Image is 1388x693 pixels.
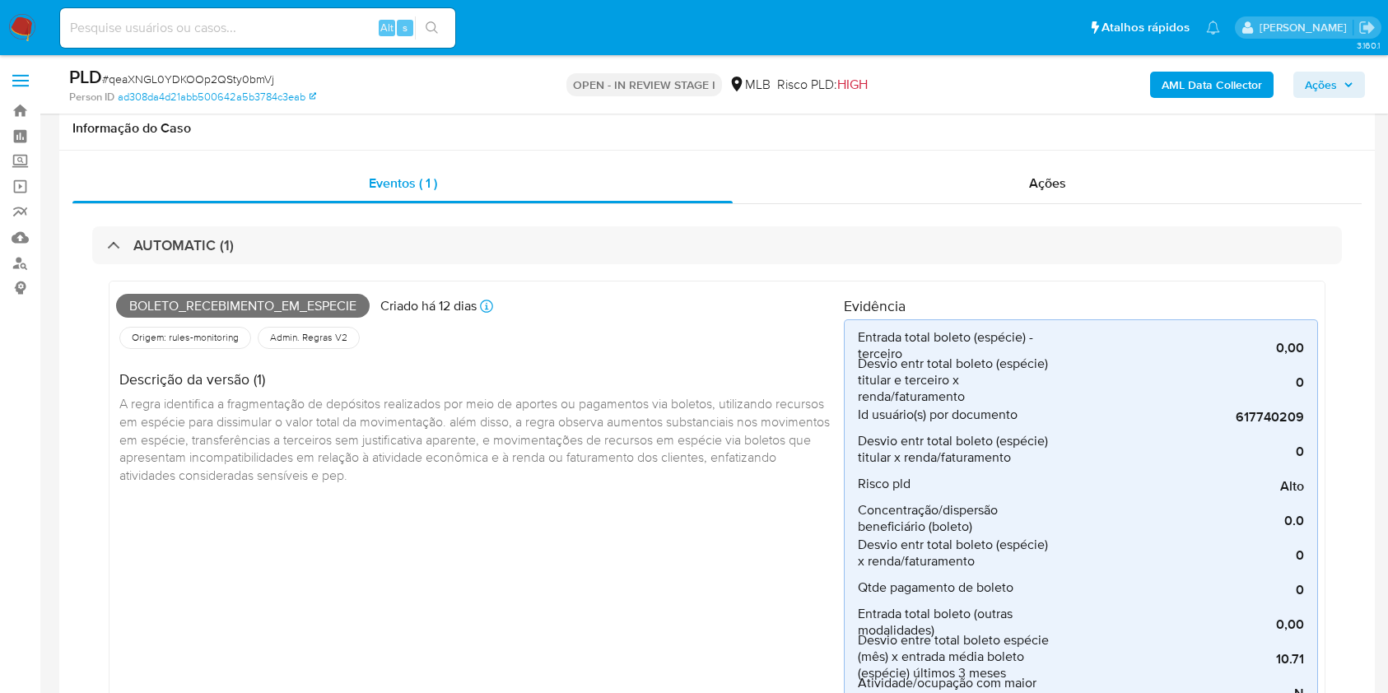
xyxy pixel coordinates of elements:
[1305,72,1337,98] span: Ações
[1260,20,1353,35] p: lucas.barboza@mercadolivre.com
[268,331,349,344] span: Admin. Regras V2
[1162,72,1262,98] b: AML Data Collector
[60,17,455,39] input: Pesquise usuários ou casos...
[566,73,722,96] p: OPEN - IN REVIEW STAGE I
[102,71,274,87] span: # qeaXNGL0YDKOOp2QSty0bmVj
[403,20,408,35] span: s
[69,63,102,90] b: PLD
[1102,19,1190,36] span: Atalhos rápidos
[92,226,1342,264] div: AUTOMATIC (1)
[1293,72,1365,98] button: Ações
[1206,21,1220,35] a: Notificações
[133,236,234,254] h3: AUTOMATIC (1)
[116,294,370,319] span: Boleto_recebimento_em_especie
[415,16,449,40] button: search-icon
[72,120,1362,137] h1: Informação do Caso
[380,297,477,315] p: Criado há 12 dias
[380,20,394,35] span: Alt
[1150,72,1274,98] button: AML Data Collector
[729,76,771,94] div: MLB
[69,90,114,105] b: Person ID
[119,370,831,388] h4: Descrição da versão (1)
[777,76,868,94] span: Risco PLD:
[118,90,316,105] a: ad308da4d21abb500642a5b3784c3eab
[837,75,868,94] span: HIGH
[130,331,240,344] span: Origem: rules-monitoring
[1358,19,1376,36] a: Sair
[1029,174,1066,193] span: Ações
[369,174,437,193] span: Eventos ( 1 )
[119,394,833,483] span: A regra identifica a fragmentação de depósitos realizados por meio de aportes ou pagamentos via b...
